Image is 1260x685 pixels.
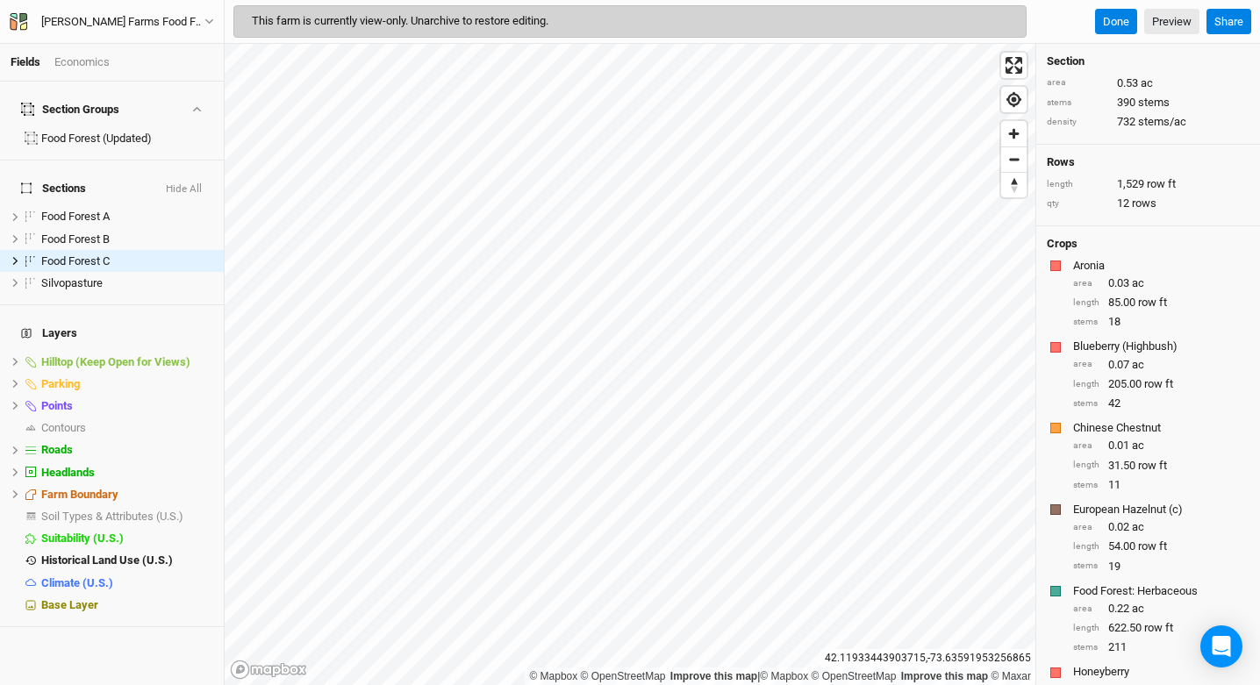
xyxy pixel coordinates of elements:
button: Enter fullscreen [1001,53,1027,78]
div: stems [1073,641,1099,654]
div: Food Forest: Herbaceous [1073,583,1246,599]
span: Historical Land Use (U.S.) [41,553,173,567]
div: stems [1073,316,1099,329]
div: length [1073,540,1099,553]
div: area [1073,439,1099,453]
a: Mapbox [760,670,808,682]
span: Farm Boundary [41,488,118,501]
div: 211 [1073,639,1249,655]
div: 0.53 [1047,75,1249,91]
div: Aronia [1073,258,1246,274]
button: Share [1206,9,1251,35]
div: 85.00 [1073,295,1249,310]
div: 54.00 [1073,539,1249,554]
div: Hilltop (Keep Open for Views) [41,355,213,369]
a: Improve this map [901,670,988,682]
h4: Layers [11,316,213,351]
div: length [1073,296,1099,310]
div: 0.03 [1073,275,1249,291]
div: area [1073,277,1099,290]
span: Contours [41,421,86,434]
div: 11 [1073,477,1249,493]
a: Preview [1144,9,1199,35]
div: area [1073,603,1099,616]
span: stems [1138,95,1170,111]
div: Honeyberry [1073,664,1246,680]
div: Food Forest (Updated) [41,132,213,146]
span: ac [1132,438,1144,453]
span: Base Layer [41,598,98,611]
div: Base Layer [41,598,213,612]
span: ac [1132,357,1144,373]
span: Headlands [41,466,95,479]
span: ac [1132,601,1144,617]
div: Headlands [41,466,213,480]
div: 732 [1047,114,1249,130]
canvas: Map [225,44,1035,685]
div: area [1047,76,1108,89]
div: Section Groups [21,103,119,117]
div: area [1073,521,1099,534]
button: Find my location [1001,87,1027,112]
div: Food Forest C [41,254,213,268]
div: 18 [1073,314,1249,330]
div: Open Intercom Messenger [1200,625,1242,667]
span: ac [1132,275,1144,291]
a: Maxar [991,670,1031,682]
div: 12 [1047,196,1249,211]
button: Hide All [165,183,203,196]
div: 622.50 [1073,620,1249,636]
span: Silvopasture [41,276,103,289]
div: Historical Land Use (U.S.) [41,553,213,567]
span: row ft [1147,176,1176,192]
div: 205.00 [1073,376,1249,392]
button: Zoom out [1001,146,1027,172]
div: area [1073,358,1099,371]
span: Food Forest B [41,232,110,246]
span: Soil Types & Attributes (U.S.) [41,510,183,523]
a: Improve this map [670,670,757,682]
h4: Rows [1047,155,1249,169]
div: stems [1047,96,1108,110]
span: Climate (U.S.) [41,576,113,589]
span: Roads [41,443,73,456]
div: length [1073,622,1099,635]
span: Reset bearing to north [1001,173,1027,197]
div: 0.07 [1073,357,1249,373]
div: qty [1047,197,1108,210]
a: Mapbox logo [230,660,307,680]
div: 19 [1073,559,1249,574]
button: Show section groups [189,103,204,115]
div: Wally Farms Food Forest and Silvopasture - Final Layout [41,13,204,31]
div: 390 [1047,95,1249,111]
button: [PERSON_NAME] Farms Food Forest and Silvopasture - Final Layout [9,12,215,32]
span: Suitability (U.S.) [41,532,124,545]
span: rows [1132,196,1156,211]
h4: Section [1047,54,1249,68]
div: length [1073,378,1099,391]
button: Zoom in [1001,121,1027,146]
span: Points [41,399,73,412]
div: stems [1073,397,1099,410]
button: Reset bearing to north [1001,172,1027,197]
a: OpenStreetMap [812,670,897,682]
div: 42 [1073,396,1249,411]
div: Food Forest A [41,210,213,224]
span: Food Forest A [41,210,110,223]
div: | [529,667,1031,685]
div: Roads [41,443,213,457]
div: Silvopasture [41,276,213,290]
button: Done [1095,9,1137,35]
span: Food Forest C [41,254,110,268]
span: ac [1141,75,1153,91]
div: length [1073,459,1099,472]
span: row ft [1144,620,1173,636]
div: [PERSON_NAME] Farms Food Forest and Silvopasture - Final Layout [41,13,204,31]
div: 31.50 [1073,458,1249,474]
h4: Crops [1047,237,1077,251]
a: Mapbox [529,670,577,682]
